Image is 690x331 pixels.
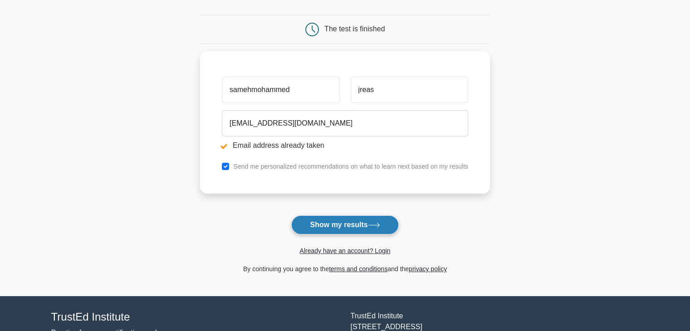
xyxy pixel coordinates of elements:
[329,265,387,273] a: terms and conditions
[195,263,495,274] div: By continuing you agree to the and the
[291,215,398,234] button: Show my results
[351,77,468,103] input: Last name
[324,25,385,33] div: The test is finished
[299,247,390,254] a: Already have an account? Login
[51,311,340,324] h4: TrustEd Institute
[233,163,468,170] label: Send me personalized recommendations on what to learn next based on my results
[222,77,339,103] input: First name
[409,265,447,273] a: privacy policy
[222,140,468,151] li: Email address already taken
[222,110,468,136] input: Email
